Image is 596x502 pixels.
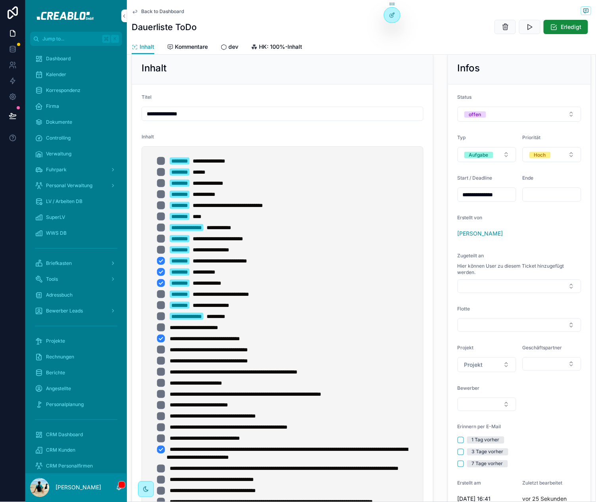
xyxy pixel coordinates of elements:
span: Erledigt [561,23,582,31]
button: Select Button [458,147,516,162]
div: 1 Tag vorher [472,437,500,444]
a: Personalplanung [30,397,122,412]
a: Dokumente [30,115,122,129]
div: offen [469,111,481,118]
button: Erledigt [544,20,588,34]
span: Projekt [464,361,483,369]
a: SuperLV [30,210,122,224]
span: Dokumente [46,119,72,125]
span: Fuhrpark [46,167,67,173]
span: Dashboard [46,56,71,62]
a: Projekte [30,334,122,348]
div: 7 Tage vorher [472,460,503,468]
button: Select Button [523,357,581,371]
span: Bewerber Leads [46,308,83,314]
img: App logo [31,10,121,22]
a: Briefkasten [30,256,122,270]
span: Projekt [458,345,474,351]
a: Back to Dashboard [132,8,184,15]
span: Hier können User zu diesem Ticket hinzugefügt werden. [458,263,581,276]
span: Firma [46,103,59,109]
span: SuperLV [46,214,65,220]
a: Kalender [30,67,122,82]
span: dev [228,43,238,51]
span: CRM Personalfirmen [46,463,93,469]
div: Hoch [534,152,546,158]
span: Kalender [46,71,66,78]
span: Back to Dashboard [141,8,184,15]
button: Select Button [523,147,581,162]
a: WWS DB [30,226,122,240]
a: Personal Verwaltung [30,178,122,193]
button: Jump to...K [30,32,122,46]
a: Angestellte [30,381,122,396]
a: CRM Dashboard [30,427,122,442]
span: HK: 100%-Inhalt [259,43,302,51]
a: Berichte [30,366,122,380]
div: Aufgabe [469,152,489,158]
button: Select Button [458,107,581,122]
a: HK: 100%-Inhalt [251,40,302,56]
a: LV / Arbeiten DB [30,194,122,209]
a: [PERSON_NAME] [458,230,503,238]
span: WWS DB [46,230,67,236]
span: Tools [46,276,58,282]
span: Geschäftspartner [523,345,562,351]
span: Jump to... [42,36,99,42]
a: Tools [30,272,122,286]
a: Bewerber Leads [30,304,122,318]
span: Ende [523,175,534,181]
button: Select Button [458,398,516,411]
span: Zugeteilt an [458,253,484,259]
span: Start / Deadline [458,175,493,181]
a: Adressbuch [30,288,122,302]
div: 3 Tage vorher [472,448,504,456]
button: Select Button [458,280,581,293]
a: Kommentare [167,40,208,56]
span: Erinnern per E-Mail [458,424,501,430]
span: Verwaltung [46,151,71,157]
h2: Inhalt [142,62,167,75]
a: Korrespondenz [30,83,122,98]
span: Controlling [46,135,71,141]
span: Briefkasten [46,260,72,266]
a: Firma [30,99,122,113]
span: Rechnungen [46,354,74,360]
span: Priorität [523,134,541,140]
a: Rechnungen [30,350,122,364]
span: Angestellte [46,385,71,392]
p: [PERSON_NAME] [56,484,101,492]
span: LV / Arbeiten DB [46,198,82,205]
span: Projekte [46,338,65,344]
a: Controlling [30,131,122,145]
span: Zuletzt bearbeitet [523,480,563,486]
a: CRM Kunden [30,443,122,458]
span: Personal Verwaltung [46,182,92,189]
h1: Dauerliste ToDo [132,21,197,33]
a: Dashboard [30,52,122,66]
span: Bewerber [458,385,480,391]
button: Select Button [458,318,581,332]
span: Titel [142,94,151,100]
span: Erstellt von [458,215,483,220]
span: CRM Kunden [46,447,75,454]
a: Fuhrpark [30,163,122,177]
span: K [112,36,118,42]
span: Inhalt [140,43,154,51]
a: Verwaltung [30,147,122,161]
span: Erstellt am [458,480,481,486]
span: Berichte [46,370,65,376]
h2: Infos [458,62,480,75]
a: dev [220,40,238,56]
span: Korrespondenz [46,87,80,94]
a: CRM Personalfirmen [30,459,122,473]
span: Adressbuch [46,292,73,298]
span: Flotte [458,306,470,312]
span: Kommentare [175,43,208,51]
span: Inhalt [142,134,154,140]
span: Typ [458,134,466,140]
div: scrollable content [25,46,127,473]
span: Personalplanung [46,401,84,408]
button: Select Button [458,357,516,372]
